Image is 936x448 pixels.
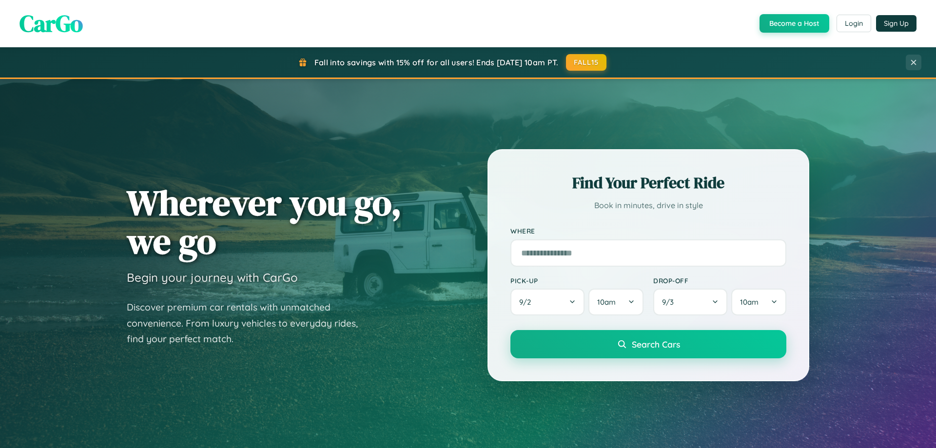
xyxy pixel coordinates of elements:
[510,330,786,358] button: Search Cars
[127,183,402,260] h1: Wherever you go, we go
[127,299,370,347] p: Discover premium car rentals with unmatched convenience. From luxury vehicles to everyday rides, ...
[19,7,83,39] span: CarGo
[510,289,585,315] button: 9/2
[876,15,916,32] button: Sign Up
[760,14,829,33] button: Become a Host
[566,54,607,71] button: FALL15
[510,172,786,194] h2: Find Your Perfect Ride
[731,289,786,315] button: 10am
[510,276,643,285] label: Pick-up
[519,297,536,307] span: 9 / 2
[127,270,298,285] h3: Begin your journey with CarGo
[653,289,727,315] button: 9/3
[597,297,616,307] span: 10am
[740,297,759,307] span: 10am
[653,276,786,285] label: Drop-off
[314,58,559,67] span: Fall into savings with 15% off for all users! Ends [DATE] 10am PT.
[837,15,871,32] button: Login
[510,227,786,235] label: Where
[632,339,680,350] span: Search Cars
[662,297,679,307] span: 9 / 3
[588,289,643,315] button: 10am
[510,198,786,213] p: Book in minutes, drive in style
